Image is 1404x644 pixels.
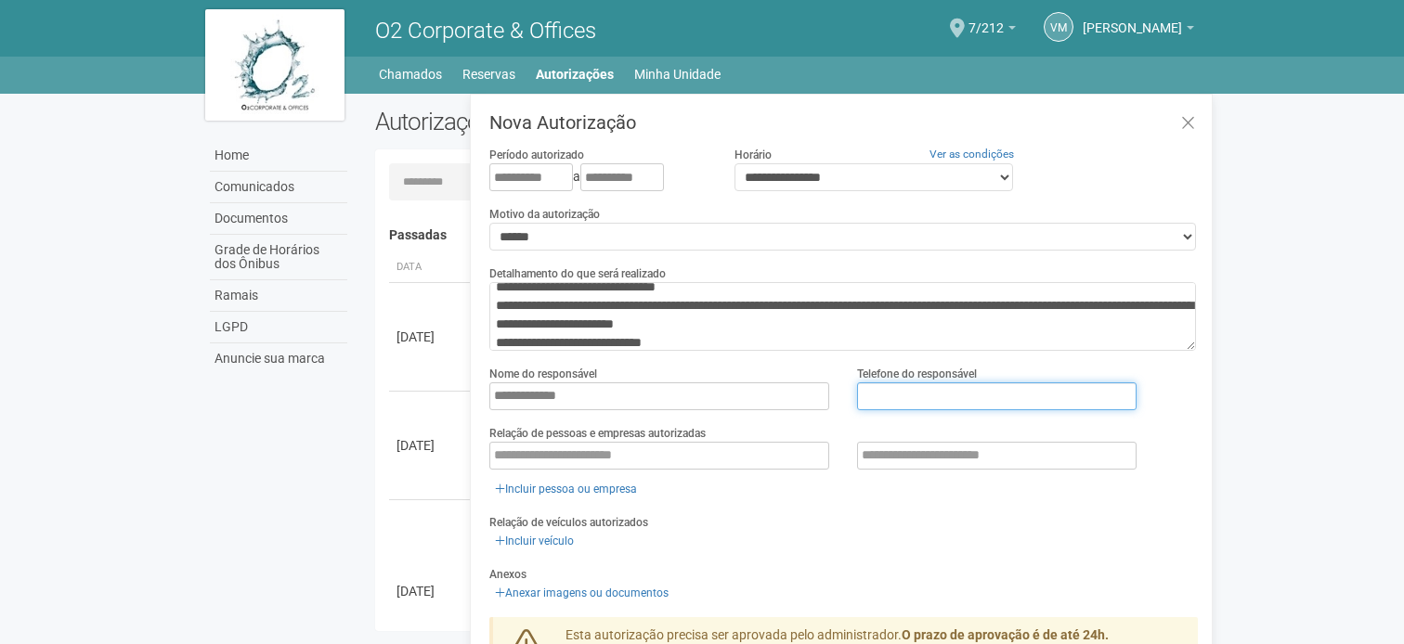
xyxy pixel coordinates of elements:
[379,61,442,87] a: Chamados
[489,265,666,282] label: Detalhamento do que será realizado
[929,148,1014,161] a: Ver as condições
[489,566,526,583] label: Anexos
[902,627,1109,642] strong: O prazo de aprovação é de até 24h.
[1044,12,1073,42] a: VM
[857,366,977,382] label: Telefone do responsável
[389,228,1185,242] h4: Passadas
[489,147,584,163] label: Período autorizado
[489,514,648,531] label: Relação de veículos autorizados
[462,61,515,87] a: Reservas
[396,582,465,600] div: [DATE]
[210,280,347,312] a: Ramais
[210,343,347,374] a: Anuncie sua marca
[389,252,473,283] th: Data
[489,583,674,603] a: Anexar imagens ou documentos
[489,531,579,551] a: Incluir veículo
[968,23,1016,38] a: 7/212
[489,163,707,191] div: a
[396,436,465,455] div: [DATE]
[734,147,772,163] label: Horário
[489,479,643,499] a: Incluir pessoa ou empresa
[375,18,596,44] span: O2 Corporate & Offices
[1083,3,1182,35] span: Vantuil Mendes da Silva Junior
[489,206,600,223] label: Motivo da autorização
[489,113,1198,132] h3: Nova Autorização
[1083,23,1194,38] a: [PERSON_NAME]
[536,61,614,87] a: Autorizações
[210,172,347,203] a: Comunicados
[634,61,721,87] a: Minha Unidade
[210,203,347,235] a: Documentos
[210,235,347,280] a: Grade de Horários dos Ônibus
[968,3,1004,35] span: 7/212
[205,9,344,121] img: logo.jpg
[210,140,347,172] a: Home
[210,312,347,343] a: LGPD
[396,328,465,346] div: [DATE]
[489,425,706,442] label: Relação de pessoas e empresas autorizadas
[489,366,597,382] label: Nome do responsável
[375,108,773,135] h2: Autorizações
